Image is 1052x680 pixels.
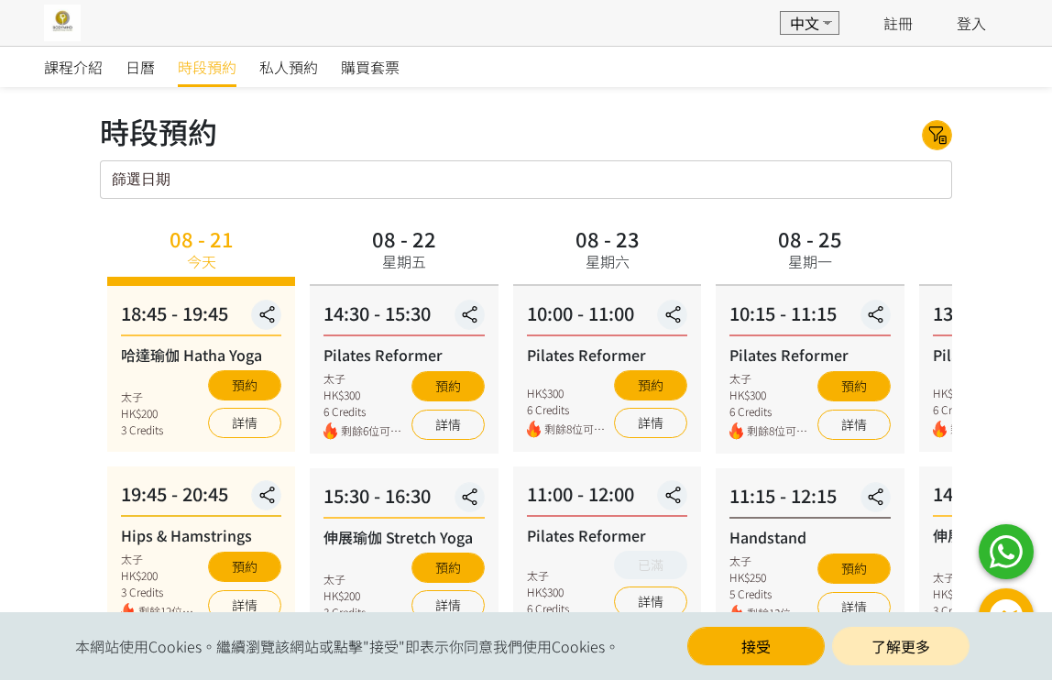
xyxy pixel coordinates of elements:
[527,421,541,438] img: fire.png
[729,300,890,336] div: 10:15 - 11:15
[729,482,890,519] div: 11:15 - 12:15
[411,371,485,401] button: 預約
[323,482,484,519] div: 15:30 - 16:30
[729,553,812,569] div: 太子
[950,421,1015,438] span: 剩餘8位可預約
[729,344,890,366] div: Pilates Reformer
[729,605,743,622] img: fire.png
[323,526,484,548] div: 伸展瑜伽 Stretch Yoga
[259,56,318,78] span: 私人預約
[341,422,406,440] span: 剩餘6位可預約
[121,422,163,438] div: 3 Credits
[208,552,281,582] button: 預約
[411,410,485,440] a: 詳情
[527,480,687,517] div: 11:00 - 12:00
[729,586,812,602] div: 5 Credits
[527,584,569,600] div: HK$300
[208,408,281,438] a: 詳情
[778,228,842,248] div: 08 - 25
[121,584,203,600] div: 3 Credits
[747,422,812,440] span: 剩餘8位可預約
[259,47,318,87] a: 私人預約
[933,421,947,438] img: fire.png
[729,403,812,420] div: 6 Credits
[121,480,281,517] div: 19:45 - 20:45
[100,109,217,153] div: 時段預約
[323,300,484,336] div: 14:30 - 15:30
[544,421,609,438] span: 剩餘8位可預約
[527,385,609,401] div: HK$300
[121,603,135,620] img: fire.png
[126,56,155,78] span: 日曆
[614,551,687,579] button: 已滿
[883,12,913,34] a: 註冊
[527,524,687,546] div: Pilates Reformer
[100,160,952,199] input: 篩選日期
[729,422,743,440] img: fire.png
[729,526,890,548] div: Handstand
[957,12,986,34] a: 登入
[323,370,406,387] div: 太子
[527,344,687,366] div: Pilates Reformer
[323,387,406,403] div: HK$300
[586,250,630,272] div: 星期六
[138,603,203,620] span: 剩餘12位可預約
[178,47,236,87] a: 時段預約
[933,602,975,619] div: 3 Credits
[323,422,337,440] img: fire.png
[933,569,975,586] div: 太子
[187,250,216,272] div: 今天
[411,590,485,620] a: 詳情
[323,344,484,366] div: Pilates Reformer
[178,56,236,78] span: 時段預約
[121,567,203,584] div: HK$200
[575,228,640,248] div: 08 - 23
[817,592,891,622] a: 詳情
[121,344,281,366] div: 哈達瑜伽 Hatha Yoga
[729,569,812,586] div: HK$250
[747,605,812,622] span: 剩餘13位可預約
[729,370,812,387] div: 太子
[44,47,103,87] a: 課程介紹
[170,228,234,248] div: 08 - 21
[687,627,825,665] button: 接受
[729,387,812,403] div: HK$300
[44,5,81,41] img: 2I6SeW5W6eYajyVCbz3oJhiE9WWz8sZcVXnArBrK.jpg
[527,300,687,336] div: 10:00 - 11:00
[121,551,203,567] div: 太子
[121,389,163,405] div: 太子
[527,567,569,584] div: 太子
[323,604,366,620] div: 3 Credits
[527,600,569,617] div: 6 Credits
[121,405,163,422] div: HK$200
[817,371,891,401] button: 預約
[832,627,970,665] a: 了解更多
[614,587,687,617] a: 詳情
[341,47,400,87] a: 購買套票
[614,408,687,438] a: 詳情
[75,635,619,657] span: 本網站使用Cookies。繼續瀏覽該網站或點擊"接受"即表示你同意我們使用Cookies。
[411,553,485,583] button: 預約
[817,554,891,584] button: 預約
[323,587,366,604] div: HK$200
[208,590,281,620] a: 詳情
[121,300,281,336] div: 18:45 - 19:45
[933,401,1015,418] div: 6 Credits
[933,385,1015,401] div: HK$300
[933,586,975,602] div: HK$200
[382,250,426,272] div: 星期五
[44,56,103,78] span: 課程介紹
[323,403,406,420] div: 6 Credits
[126,47,155,87] a: 日曆
[817,410,891,440] a: 詳情
[614,370,687,400] button: 預約
[788,250,832,272] div: 星期一
[527,401,609,418] div: 6 Credits
[372,228,436,248] div: 08 - 22
[121,524,281,546] div: Hips & Hamstrings
[208,370,281,400] button: 預約
[323,571,366,587] div: 太子
[341,56,400,78] span: 購買套票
